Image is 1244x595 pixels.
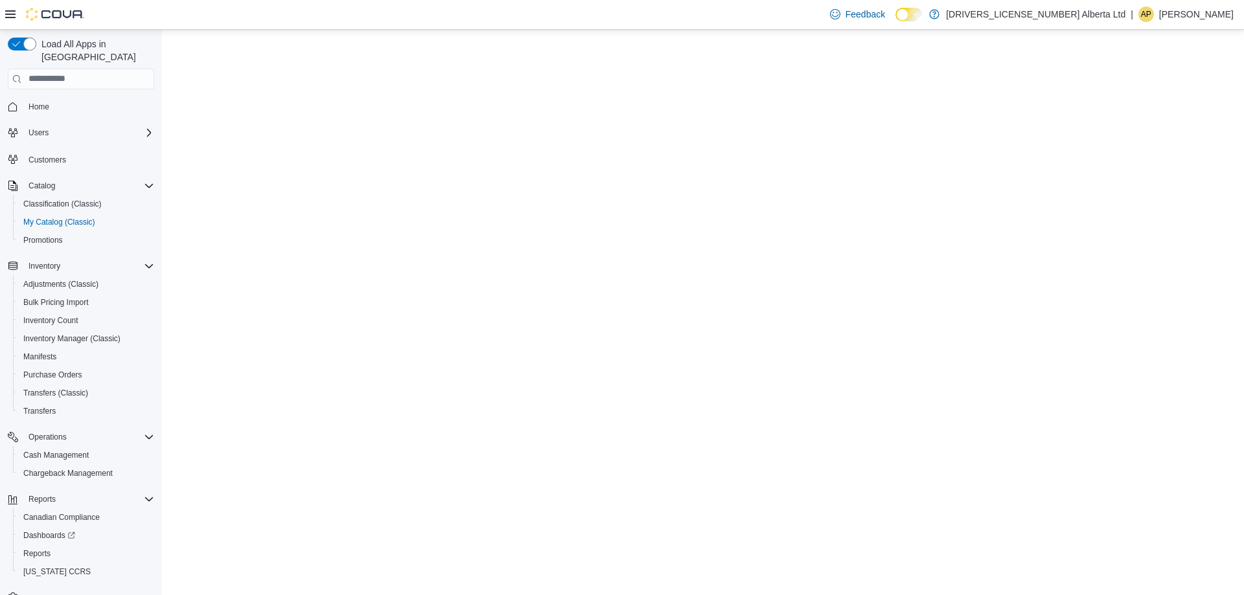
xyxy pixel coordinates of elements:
[18,528,154,543] span: Dashboards
[13,544,159,563] button: Reports
[13,402,159,420] button: Transfers
[23,468,113,478] span: Chargeback Management
[23,333,121,344] span: Inventory Manager (Classic)
[18,466,154,481] span: Chargeback Management
[23,491,61,507] button: Reports
[18,510,105,525] a: Canadian Compliance
[18,466,118,481] a: Chargeback Management
[18,331,154,346] span: Inventory Manager (Classic)
[895,8,923,21] input: Dark Mode
[23,530,75,541] span: Dashboards
[18,385,93,401] a: Transfers (Classic)
[13,195,159,213] button: Classification (Classic)
[23,178,60,194] button: Catalog
[29,102,49,112] span: Home
[1141,6,1151,22] span: AP
[18,367,154,383] span: Purchase Orders
[3,97,159,116] button: Home
[23,258,154,274] span: Inventory
[23,567,91,577] span: [US_STATE] CCRS
[18,349,154,365] span: Manifests
[18,367,87,383] a: Purchase Orders
[13,526,159,544] a: Dashboards
[3,428,159,446] button: Operations
[18,276,104,292] a: Adjustments (Classic)
[3,150,159,168] button: Customers
[18,214,154,230] span: My Catalog (Classic)
[13,293,159,311] button: Bulk Pricing Import
[36,38,154,63] span: Load All Apps in [GEOGRAPHIC_DATA]
[13,366,159,384] button: Purchase Orders
[3,124,159,142] button: Users
[3,177,159,195] button: Catalog
[23,297,89,308] span: Bulk Pricing Import
[29,494,56,504] span: Reports
[13,330,159,348] button: Inventory Manager (Classic)
[23,151,154,167] span: Customers
[3,257,159,275] button: Inventory
[18,528,80,543] a: Dashboards
[23,235,63,245] span: Promotions
[18,214,100,230] a: My Catalog (Classic)
[18,403,61,419] a: Transfers
[23,429,154,445] span: Operations
[23,99,54,115] a: Home
[29,128,49,138] span: Users
[1138,6,1154,22] div: Amanda Pedersen
[23,217,95,227] span: My Catalog (Classic)
[23,125,154,140] span: Users
[13,563,159,581] button: [US_STATE] CCRS
[846,8,885,21] span: Feedback
[18,196,107,212] a: Classification (Classic)
[895,21,896,22] span: Dark Mode
[26,8,84,21] img: Cova
[29,181,55,191] span: Catalog
[1131,6,1133,22] p: |
[23,429,72,445] button: Operations
[13,446,159,464] button: Cash Management
[29,432,67,442] span: Operations
[1159,6,1234,22] p: [PERSON_NAME]
[18,331,126,346] a: Inventory Manager (Classic)
[18,447,154,463] span: Cash Management
[29,155,66,165] span: Customers
[18,196,154,212] span: Classification (Classic)
[18,313,154,328] span: Inventory Count
[23,152,71,168] a: Customers
[23,98,154,115] span: Home
[18,564,96,579] a: [US_STATE] CCRS
[23,491,154,507] span: Reports
[23,125,54,140] button: Users
[13,311,159,330] button: Inventory Count
[18,232,68,248] a: Promotions
[23,512,100,522] span: Canadian Compliance
[18,349,62,365] a: Manifests
[23,279,98,289] span: Adjustments (Classic)
[18,313,84,328] a: Inventory Count
[18,295,154,310] span: Bulk Pricing Import
[13,275,159,293] button: Adjustments (Classic)
[946,6,1125,22] p: [DRIVERS_LICENSE_NUMBER] Alberta Ltd
[13,231,159,249] button: Promotions
[18,546,56,561] a: Reports
[23,199,102,209] span: Classification (Classic)
[18,403,154,419] span: Transfers
[18,447,94,463] a: Cash Management
[23,450,89,460] span: Cash Management
[18,295,94,310] a: Bulk Pricing Import
[23,352,56,362] span: Manifests
[23,548,51,559] span: Reports
[825,1,890,27] a: Feedback
[23,370,82,380] span: Purchase Orders
[23,315,78,326] span: Inventory Count
[18,510,154,525] span: Canadian Compliance
[13,213,159,231] button: My Catalog (Classic)
[23,388,88,398] span: Transfers (Classic)
[18,385,154,401] span: Transfers (Classic)
[23,406,56,416] span: Transfers
[13,384,159,402] button: Transfers (Classic)
[29,261,60,271] span: Inventory
[13,464,159,482] button: Chargeback Management
[18,564,154,579] span: Washington CCRS
[18,276,154,292] span: Adjustments (Classic)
